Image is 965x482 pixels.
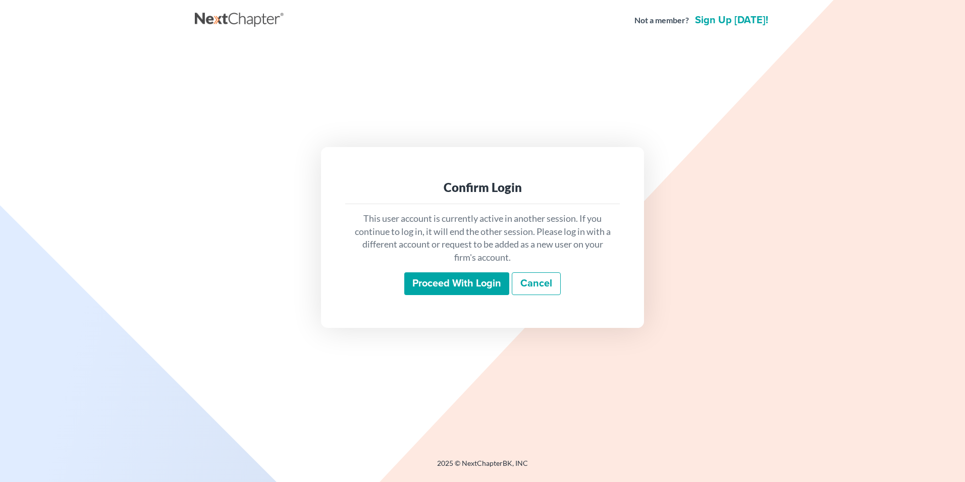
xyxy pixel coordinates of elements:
div: 2025 © NextChapterBK, INC [195,458,770,476]
strong: Not a member? [634,15,689,26]
input: Proceed with login [404,272,509,296]
a: Cancel [512,272,561,296]
a: Sign up [DATE]! [693,15,770,25]
p: This user account is currently active in another session. If you continue to log in, it will end ... [353,212,612,264]
div: Confirm Login [353,179,612,196]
